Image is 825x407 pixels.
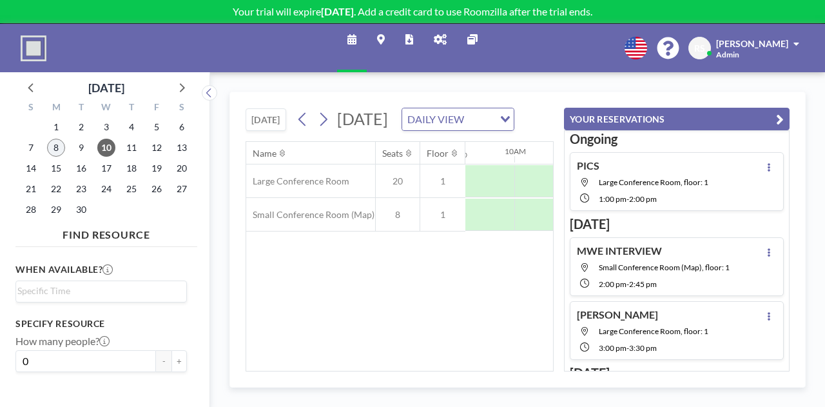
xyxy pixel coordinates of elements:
[505,146,526,156] div: 10AM
[47,139,65,157] span: Monday, September 8, 2025
[15,318,187,330] h3: Specify resource
[17,284,179,298] input: Search for option
[15,335,110,348] label: How many people?
[97,159,115,177] span: Wednesday, September 17, 2025
[173,118,191,136] span: Saturday, September 6, 2025
[72,159,90,177] span: Tuesday, September 16, 2025
[122,159,141,177] span: Thursday, September 18, 2025
[22,180,40,198] span: Sunday, September 21, 2025
[420,175,465,187] span: 1
[88,79,124,97] div: [DATE]
[376,209,420,221] span: 8
[337,109,388,128] span: [DATE]
[47,180,65,198] span: Monday, September 22, 2025
[427,148,449,159] div: Floor
[420,209,465,221] span: 1
[169,100,194,117] div: S
[694,43,705,54] span: RS
[122,180,141,198] span: Thursday, September 25, 2025
[253,148,277,159] div: Name
[72,139,90,157] span: Tuesday, September 9, 2025
[173,180,191,198] span: Saturday, September 27, 2025
[72,201,90,219] span: Tuesday, September 30, 2025
[69,100,94,117] div: T
[144,100,169,117] div: F
[246,108,286,131] button: [DATE]
[599,279,626,289] span: 2:00 PM
[148,118,166,136] span: Friday, September 5, 2025
[122,118,141,136] span: Thursday, September 4, 2025
[246,209,374,221] span: Small Conference Room (Map)
[44,100,69,117] div: M
[47,201,65,219] span: Monday, September 29, 2025
[564,108,790,130] button: YOUR RESERVATIONS
[148,139,166,157] span: Friday, September 12, 2025
[626,343,629,353] span: -
[122,139,141,157] span: Thursday, September 11, 2025
[21,35,46,61] img: organization-logo
[97,139,115,157] span: Wednesday, September 10, 2025
[148,159,166,177] span: Friday, September 19, 2025
[468,111,492,128] input: Search for option
[570,365,784,381] h3: [DATE]
[716,50,739,59] span: Admin
[19,100,44,117] div: S
[599,343,626,353] span: 3:00 PM
[72,118,90,136] span: Tuesday, September 2, 2025
[405,111,467,128] span: DAILY VIEW
[15,223,197,241] h4: FIND RESOURCE
[173,159,191,177] span: Saturday, September 20, 2025
[119,100,144,117] div: T
[629,194,657,204] span: 2:00 PM
[22,201,40,219] span: Sunday, September 28, 2025
[599,263,730,272] span: Small Conference Room (Map), floor: 1
[171,350,187,372] button: +
[599,177,708,187] span: Large Conference Room, floor: 1
[47,118,65,136] span: Monday, September 1, 2025
[22,139,40,157] span: Sunday, September 7, 2025
[97,180,115,198] span: Wednesday, September 24, 2025
[47,159,65,177] span: Monday, September 15, 2025
[629,343,657,353] span: 3:30 PM
[626,279,629,289] span: -
[599,326,708,336] span: Large Conference Room, floor: 1
[16,281,186,301] div: Search for option
[72,180,90,198] span: Tuesday, September 23, 2025
[577,159,599,172] h4: PICS
[382,148,403,159] div: Seats
[402,108,514,130] div: Search for option
[716,38,788,49] span: [PERSON_NAME]
[629,279,657,289] span: 2:45 PM
[570,131,784,147] h3: Ongoing
[22,159,40,177] span: Sunday, September 14, 2025
[570,216,784,232] h3: [DATE]
[321,5,354,17] b: [DATE]
[94,100,119,117] div: W
[97,118,115,136] span: Wednesday, September 3, 2025
[148,180,166,198] span: Friday, September 26, 2025
[626,194,629,204] span: -
[156,350,171,372] button: -
[246,175,349,187] span: Large Conference Room
[577,308,658,321] h4: [PERSON_NAME]
[599,194,626,204] span: 1:00 PM
[376,175,420,187] span: 20
[173,139,191,157] span: Saturday, September 13, 2025
[577,244,662,257] h4: MWE INTERVIEW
